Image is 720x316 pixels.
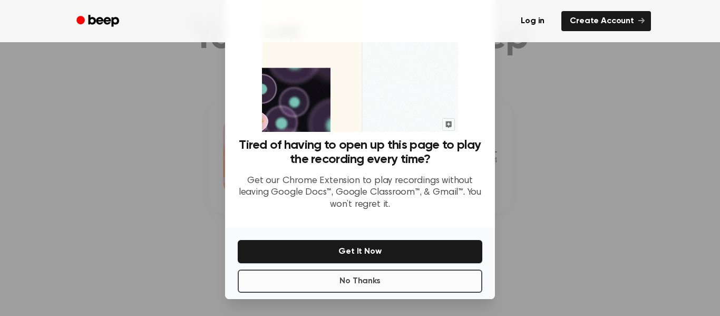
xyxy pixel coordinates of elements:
[238,270,482,293] button: No Thanks
[238,138,482,167] h3: Tired of having to open up this page to play the recording every time?
[561,11,651,31] a: Create Account
[69,11,129,32] a: Beep
[238,240,482,263] button: Get It Now
[510,9,555,33] a: Log in
[238,175,482,211] p: Get our Chrome Extension to play recordings without leaving Google Docs™, Google Classroom™, & Gm...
